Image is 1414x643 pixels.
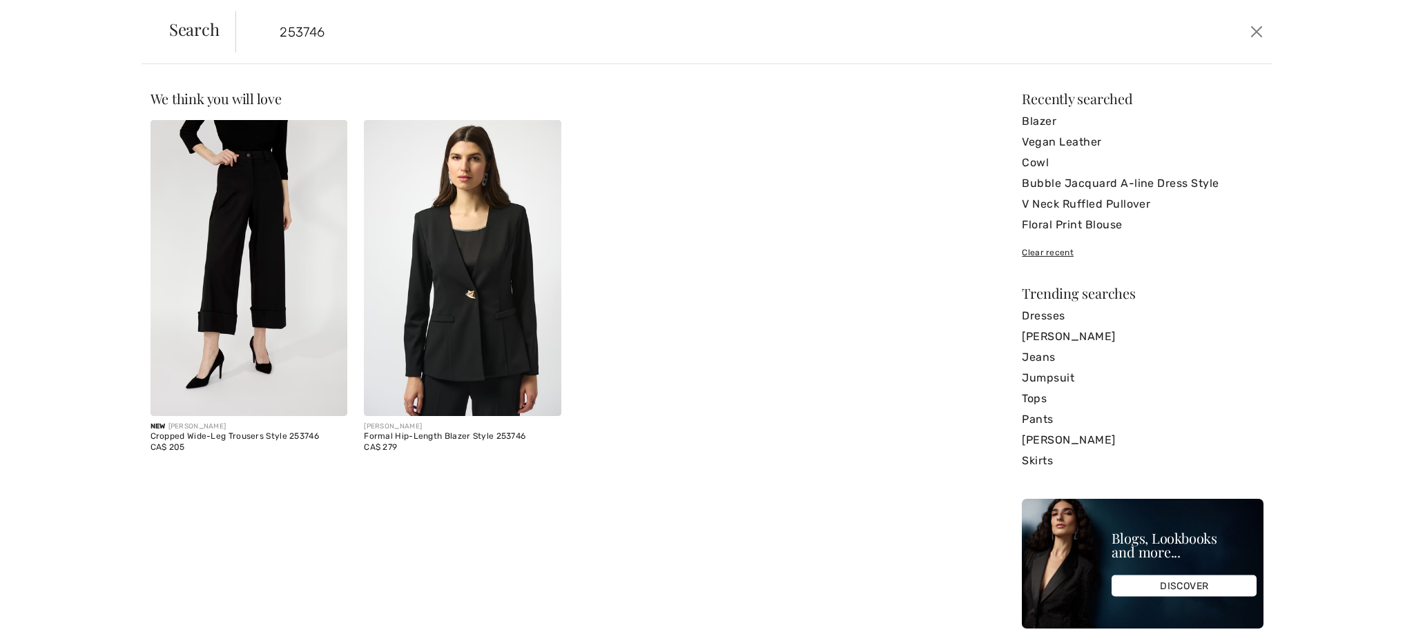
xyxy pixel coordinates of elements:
[1022,246,1263,259] div: Clear recent
[1022,306,1263,326] a: Dresses
[25,176,47,198] img: avatar
[1022,173,1263,194] a: Bubble Jacquard A-line Dress Style
[151,89,282,108] span: We think you will love
[52,75,236,86] div: [STREET_ADDRESS]
[1022,132,1263,152] a: Vegan Leather
[1022,409,1263,430] a: Pants
[1022,451,1263,471] a: Skirts
[1022,388,1263,409] a: Tops
[193,23,215,42] button: Popout
[151,422,166,431] span: New
[151,442,185,452] span: CA$ 205
[1022,326,1263,347] a: [PERSON_NAME]
[151,432,348,442] div: Cropped Wide-Leg Trousers Style 253746
[1112,531,1257,559] div: Blogs, Lookbooks and more...
[1022,215,1263,235] a: Floral Print Blouse
[1022,152,1263,173] a: Cowl
[364,422,561,432] div: [PERSON_NAME]
[52,63,236,75] h2: Customer Care | Service Client
[185,362,207,379] button: Attach file
[1022,430,1263,451] a: [PERSON_NAME]
[56,126,233,137] div: Boutique [STREET_ADDRESS]
[59,17,193,48] h1: Live Chat | Chat en direct
[25,108,233,119] div: Chat started
[1022,368,1263,388] a: Jumpsuit
[32,10,61,22] span: Chat
[161,362,183,379] button: End chat
[1022,92,1263,106] div: Recently searched
[1022,111,1263,132] a: Blazer
[364,432,561,442] div: Formal Hip-Length Blazer Style 253746
[61,148,195,192] span: Hi, are you having any trouble checking out? Feel free to reach out to us with any questions!
[209,362,231,379] button: Menu
[364,120,561,416] img: Formal Hip-Length Blazer Style 253746. Black
[1246,21,1268,43] button: Close
[169,21,220,37] span: Search
[1022,347,1263,368] a: Jeans
[1112,575,1257,597] div: DISCOVER
[1022,194,1263,215] a: V Neck Ruffled Pullover
[151,422,348,432] div: [PERSON_NAME]
[364,442,397,452] span: CA$ 279
[215,23,238,42] button: Minimize widget
[151,120,348,416] img: Cropped Wide-Leg Trousers Style 253746. Black
[22,63,44,86] img: avatar
[269,11,1002,52] input: TYPE TO SEARCH
[1022,499,1263,629] img: Blogs, Lookbooks and more...
[1022,286,1263,300] div: Trending searches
